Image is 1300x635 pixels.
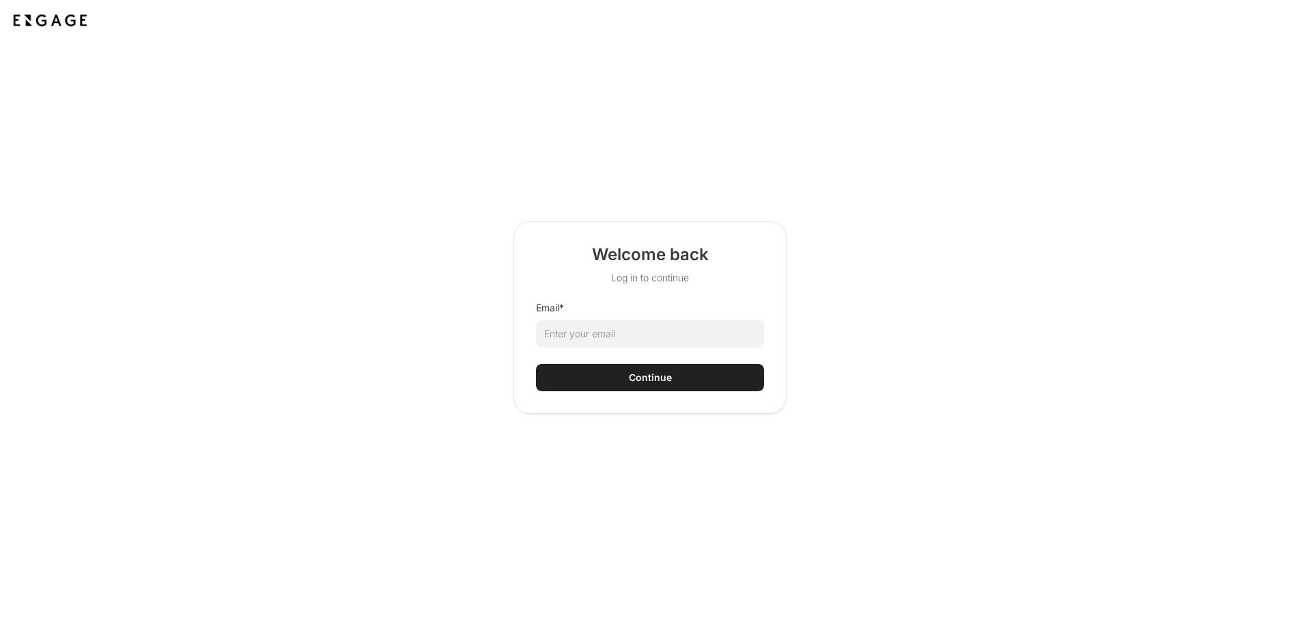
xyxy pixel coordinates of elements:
[559,302,564,313] span: required
[536,364,764,391] button: Continue
[536,301,564,315] label: Email
[592,271,709,285] p: Log in to continue
[536,320,764,348] input: Enter your email
[11,11,89,30] img: Application logo
[592,244,709,266] h2: Welcome back
[629,371,672,384] div: Continue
